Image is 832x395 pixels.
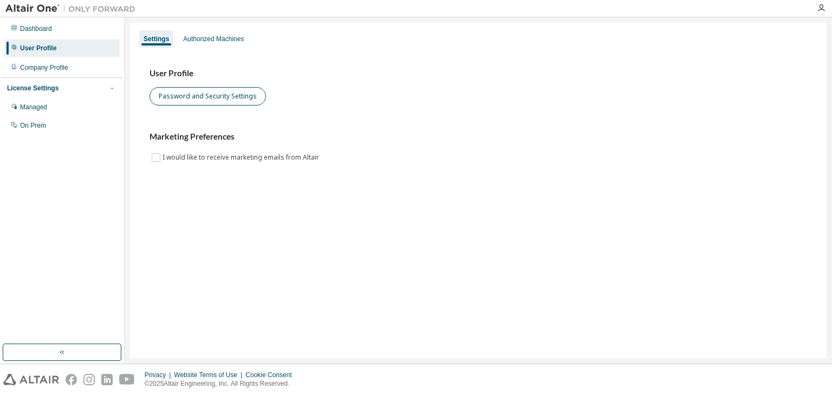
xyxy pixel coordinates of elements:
[162,151,321,164] label: I would like to receive marketing emails from Altair
[144,35,169,43] div: Settings
[245,371,298,379] div: Cookie Consent
[149,87,266,106] button: Password and Security Settings
[119,374,135,385] img: youtube.svg
[20,121,46,130] div: On Prem
[5,3,141,14] img: Altair One
[145,379,298,389] p: © 2025 Altair Engineering, Inc. All Rights Reserved.
[149,68,807,79] h3: User Profile
[174,371,245,379] div: Website Terms of Use
[20,44,56,52] div: User Profile
[101,374,113,385] img: linkedin.svg
[83,374,95,385] img: instagram.svg
[183,35,244,43] div: Authorized Machines
[66,374,77,385] img: facebook.svg
[20,24,52,33] div: Dashboard
[3,374,59,385] img: altair_logo.svg
[7,84,58,93] div: License Settings
[20,103,47,111] div: Managed
[149,131,807,142] h3: Marketing Preferences
[20,63,68,72] div: Company Profile
[145,371,174,379] div: Privacy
